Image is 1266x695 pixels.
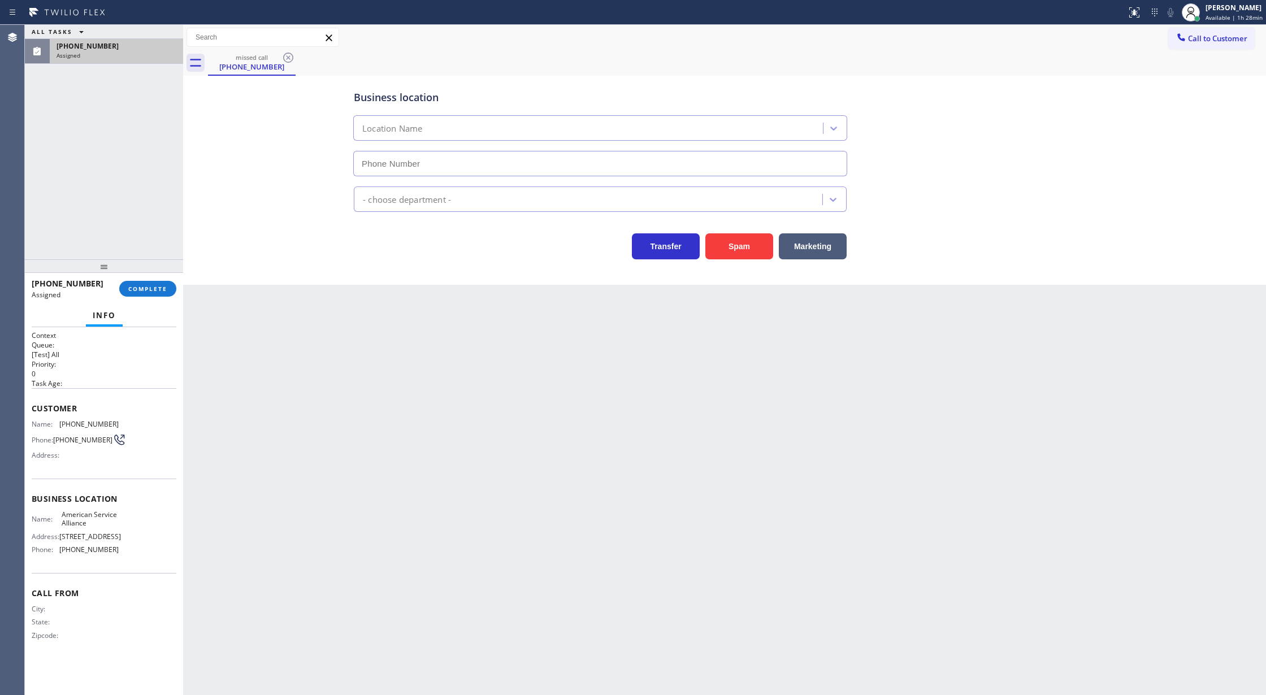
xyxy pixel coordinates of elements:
span: Customer [32,403,176,414]
div: [PERSON_NAME] [1206,3,1263,12]
span: [PHONE_NUMBER] [59,420,119,428]
span: American Service Alliance [62,510,118,528]
span: Info [93,310,116,320]
span: Assigned [57,51,80,59]
span: Zipcode: [32,631,62,640]
div: - choose department - [363,193,451,206]
button: Spam [705,233,773,259]
span: [PHONE_NUMBER] [53,436,112,444]
h1: Context [32,331,176,340]
h2: Priority: [32,359,176,369]
span: Phone: [32,545,59,554]
span: [PHONE_NUMBER] [57,41,119,51]
span: Name: [32,420,59,428]
span: ALL TASKS [32,28,72,36]
div: (403) 862-6233 [209,50,294,75]
input: Search [187,28,339,46]
div: missed call [209,53,294,62]
span: Phone: [32,436,53,444]
h2: Task Age: [32,379,176,388]
button: Call to Customer [1168,28,1255,49]
span: Address: [32,451,62,459]
p: 0 [32,369,176,379]
div: [PHONE_NUMBER] [209,62,294,72]
button: Mute [1163,5,1178,20]
button: Marketing [779,233,847,259]
span: Address: [32,532,59,541]
div: Location Name [362,122,423,135]
button: Transfer [632,233,700,259]
h2: Queue: [32,340,176,350]
button: Info [86,305,123,327]
span: Available | 1h 28min [1206,14,1263,21]
span: Business location [32,493,176,504]
button: COMPLETE [119,281,176,297]
div: Business location [354,90,847,105]
span: COMPLETE [128,285,167,293]
span: Assigned [32,290,60,299]
span: Name: [32,515,62,523]
input: Phone Number [353,151,847,176]
span: [PHONE_NUMBER] [59,545,119,554]
span: [STREET_ADDRESS] [59,532,121,541]
span: City: [32,605,62,613]
p: [Test] All [32,350,176,359]
span: Call to Customer [1188,33,1247,44]
span: Call From [32,588,176,598]
span: State: [32,618,62,626]
span: [PHONE_NUMBER] [32,278,103,289]
button: ALL TASKS [25,25,95,38]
